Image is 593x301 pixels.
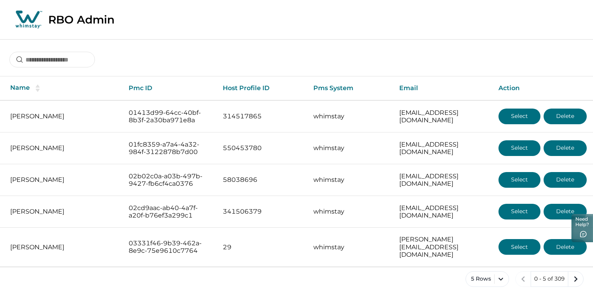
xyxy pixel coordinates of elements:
p: 03331f46-9b39-462a-8e9c-75e9610c7764 [129,239,210,255]
p: whimstay [313,243,387,251]
p: 314517865 [223,112,301,120]
p: [EMAIL_ADDRESS][DOMAIN_NAME] [399,172,486,188]
th: Action [492,76,593,100]
button: 5 Rows [466,271,509,287]
p: 29 [223,243,301,251]
p: [PERSON_NAME] [10,144,116,152]
p: [PERSON_NAME] [10,243,116,251]
p: [PERSON_NAME][EMAIL_ADDRESS][DOMAIN_NAME] [399,236,486,259]
p: [EMAIL_ADDRESS][DOMAIN_NAME] [399,204,486,219]
button: Select [498,204,540,219]
button: Select [498,140,540,156]
button: Delete [544,172,587,188]
p: whimstay [313,208,387,216]
p: 02b02c0a-a03b-497b-9427-fb6cf4ca0376 [129,172,210,188]
p: RBO Admin [48,13,115,26]
button: previous page [515,271,531,287]
p: whimstay [313,112,387,120]
button: sorting [30,84,45,92]
p: 01413d99-64cc-40bf-8b3f-2a30ba971e8a [129,109,210,124]
p: 01fc8359-a7a4-4a32-984f-3122878b7d00 [129,141,210,156]
p: [PERSON_NAME] [10,112,116,120]
p: whimstay [313,144,387,152]
p: [PERSON_NAME] [10,208,116,216]
p: 02cd9aac-ab40-4a7f-a20f-b76ef3a299c1 [129,204,210,219]
p: 0 - 5 of 309 [534,275,565,283]
p: 58038696 [223,176,301,184]
p: [PERSON_NAME] [10,176,116,184]
p: 550453780 [223,144,301,152]
p: [EMAIL_ADDRESS][DOMAIN_NAME] [399,109,486,124]
p: 341506379 [223,208,301,216]
th: Email [393,76,492,100]
button: Delete [544,204,587,219]
button: next page [568,271,584,287]
button: Delete [544,140,587,156]
button: Delete [544,239,587,255]
button: 0 - 5 of 309 [531,271,568,287]
th: Pmc ID [122,76,216,100]
button: Select [498,239,540,255]
button: Delete [544,109,587,124]
p: whimstay [313,176,387,184]
th: Pms System [307,76,393,100]
button: Select [498,172,540,188]
p: [EMAIL_ADDRESS][DOMAIN_NAME] [399,141,486,156]
button: Select [498,109,540,124]
th: Host Profile ID [216,76,307,100]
